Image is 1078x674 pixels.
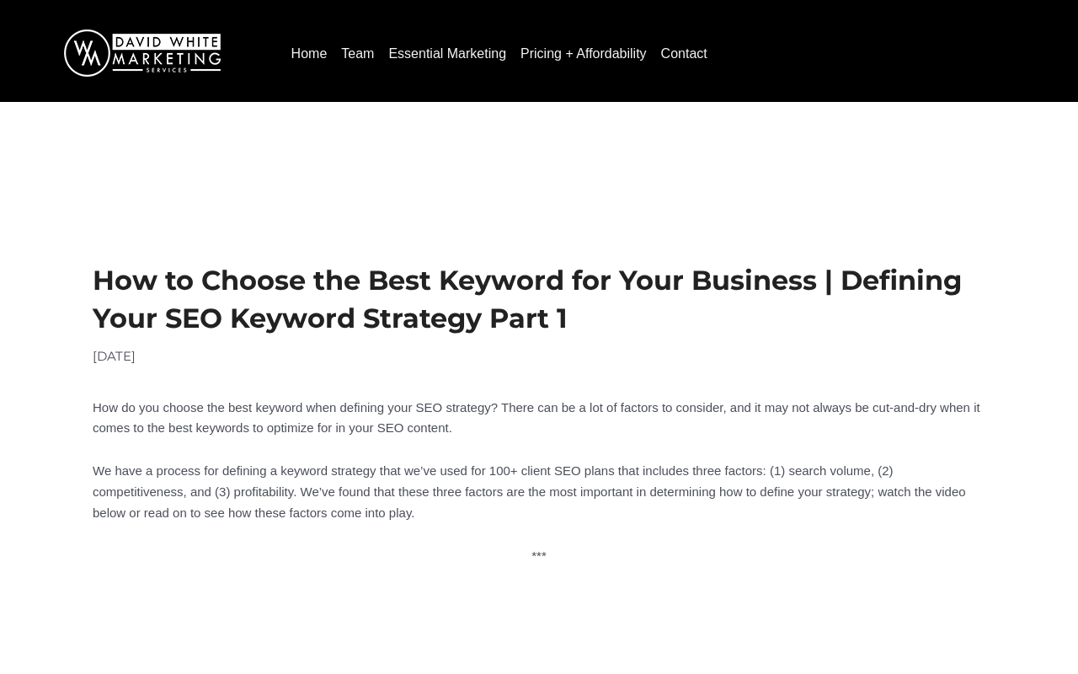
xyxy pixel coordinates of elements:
[93,264,962,334] span: How to Choose the Best Keyword for Your Business | Defining Your SEO Keyword Strategy Part 1
[382,40,513,67] a: Essential Marketing
[64,29,221,77] img: DavidWhite-Marketing-Logo
[93,463,966,520] span: We have a process for defining a keyword strategy that we’ve used for 100+ client SEO plans that ...
[93,346,985,367] p: [DATE]
[64,45,221,59] a: DavidWhite-Marketing-Logo
[334,40,381,67] a: Team
[514,40,654,67] a: Pricing + Affordability
[93,400,980,436] span: How do you choose the best keyword when defining your SEO strategy? There can be a lot of factors...
[285,40,334,67] a: Home
[285,40,1044,67] nav: Menu
[654,40,714,67] a: Contact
